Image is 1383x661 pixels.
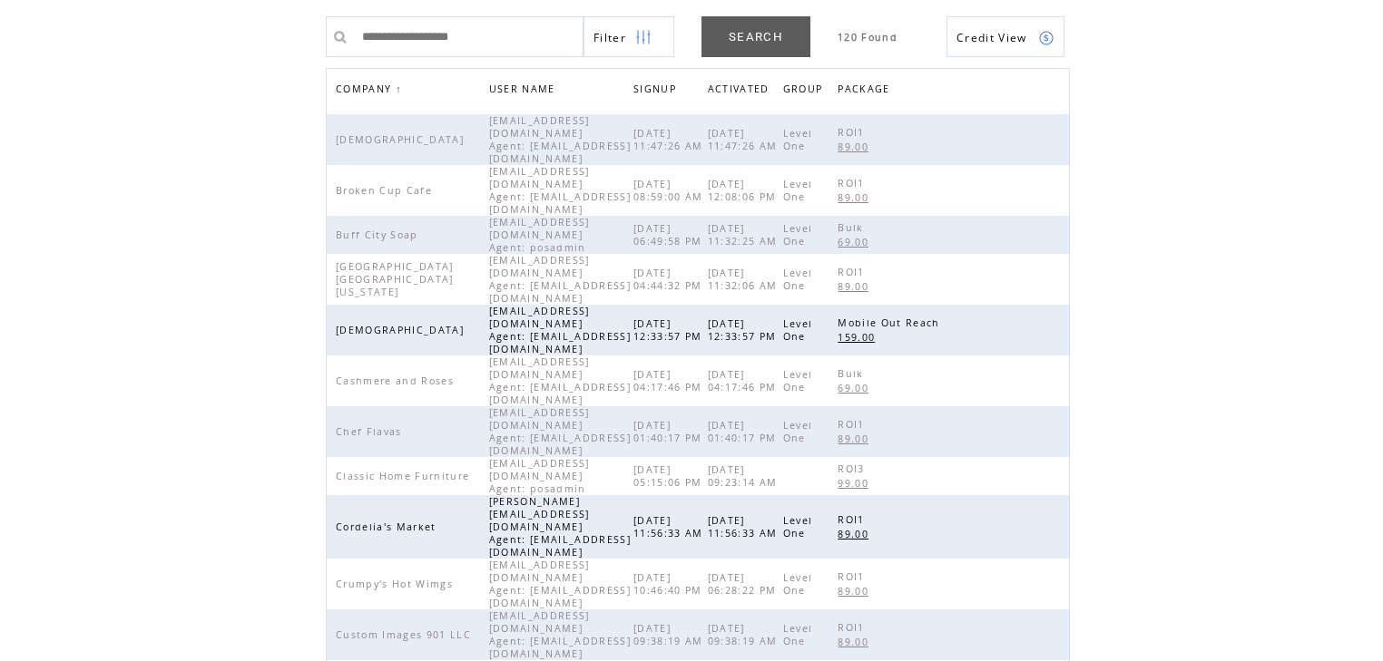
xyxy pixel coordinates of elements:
img: credits.png [1038,30,1054,46]
span: ROI3 [838,462,868,475]
span: [EMAIL_ADDRESS][DOMAIN_NAME] Agent: [EMAIL_ADDRESS][DOMAIN_NAME] [489,355,631,406]
span: [DATE] 04:17:46 PM [633,368,707,394]
a: 69.00 [838,380,878,395]
span: Level One [783,514,813,539]
span: ROI1 [838,266,868,278]
span: [DATE] 01:40:17 PM [633,419,707,444]
a: 89.00 [838,278,878,294]
span: [EMAIL_ADDRESS][DOMAIN_NAME] Agent: [EMAIL_ADDRESS][DOMAIN_NAME] [489,254,631,305]
span: [PERSON_NAME][EMAIL_ADDRESS][DOMAIN_NAME] Agent: [EMAIL_ADDRESS][DOMAIN_NAME] [489,495,631,559]
span: Bulk [838,367,868,380]
span: 89.00 [838,141,873,153]
span: PACKAGE [838,78,894,104]
span: Level One [783,571,813,597]
a: COMPANY↑ [336,83,402,94]
span: [DATE] 11:56:33 AM [708,514,782,539]
a: 89.00 [838,583,878,598]
span: Level One [783,127,813,152]
span: 120 Found [838,31,897,44]
a: SEARCH [701,16,810,57]
span: Broken Cup Cafe [336,184,436,197]
span: [EMAIL_ADDRESS][DOMAIN_NAME] Agent: posadmin [489,457,591,495]
span: Level One [783,419,813,444]
span: ACTIVATED [708,78,774,104]
a: 89.00 [838,634,878,649]
a: 89.00 [838,526,878,541]
span: Cashmere and Roses [336,374,458,387]
a: 159.00 [838,329,884,345]
span: [DATE] 11:56:33 AM [633,514,708,539]
span: [EMAIL_ADDRESS][DOMAIN_NAME] Agent: [EMAIL_ADDRESS][DOMAIN_NAME] [489,305,631,355]
span: 159.00 [838,331,879,344]
span: [EMAIL_ADDRESS][DOMAIN_NAME] Agent: [EMAIL_ADDRESS][DOMAIN_NAME] [489,406,631,457]
span: [EMAIL_ADDRESS][DOMAIN_NAME] Agent: posadmin [489,216,591,254]
a: 89.00 [838,431,878,446]
span: SIGNUP [633,78,681,104]
a: 99.00 [838,475,878,491]
span: 69.00 [838,382,873,394]
span: [DATE] 12:33:57 PM [633,317,707,343]
span: ROI1 [838,126,868,139]
a: Credit View [947,16,1064,57]
span: ROI1 [838,621,868,634]
span: [DATE] 12:33:57 PM [708,317,781,343]
span: [DATE] 09:38:19 AM [633,622,708,647]
a: USER NAME [489,83,560,93]
span: [DEMOGRAPHIC_DATA] [336,324,468,336]
a: GROUP [783,78,832,104]
span: ROI1 [838,418,868,431]
span: [EMAIL_ADDRESS][DOMAIN_NAME] Agent: [EMAIL_ADDRESS][DOMAIN_NAME] [489,114,631,165]
span: [DATE] 10:46:40 PM [633,571,707,597]
span: [DATE] 06:28:22 PM [708,571,781,597]
span: USER NAME [489,78,560,104]
span: [DATE] 01:40:17 PM [708,419,781,444]
span: [DATE] 04:17:46 PM [708,368,781,394]
a: 89.00 [838,139,878,154]
span: Mobile Out Reach [838,316,944,329]
a: 69.00 [838,234,878,249]
span: Level One [783,267,813,292]
span: Level One [783,368,813,394]
span: [DATE] 09:38:19 AM [708,622,782,647]
a: ACTIVATED [708,78,779,104]
span: Cordelia's Market [336,520,441,533]
span: [DATE] 08:59:00 AM [633,178,708,203]
span: [GEOGRAPHIC_DATA] [GEOGRAPHIC_DATA] [US_STATE] [336,260,454,298]
span: 89.00 [838,585,873,598]
a: Filter [584,16,674,57]
span: [DATE] 11:47:26 AM [633,127,708,152]
span: ROI1 [838,570,868,583]
span: 69.00 [838,236,873,248]
span: Custom Images 901 LLC [336,628,476,641]
span: [DATE] 09:23:14 AM [708,463,782,489]
span: COMPANY [336,78,396,104]
span: Show Credits View [956,30,1027,45]
span: [DATE] 11:32:06 AM [708,267,782,292]
span: [EMAIL_ADDRESS][DOMAIN_NAME] Agent: [EMAIL_ADDRESS][DOMAIN_NAME] [489,165,631,216]
span: Level One [783,222,813,248]
span: Level One [783,178,813,203]
span: Classic Home Furniture [336,470,474,482]
span: [DATE] 11:47:26 AM [708,127,782,152]
span: Chef Flavas [336,425,407,438]
a: 89.00 [838,190,878,205]
span: Level One [783,622,813,647]
span: Crumpy's Hot Wimgs [336,578,457,590]
span: [DATE] 12:08:06 PM [708,178,781,203]
span: [DATE] 06:49:58 PM [633,222,707,248]
span: Bulk [838,221,868,234]
span: [DEMOGRAPHIC_DATA] [336,133,468,146]
span: [DATE] 11:32:25 AM [708,222,782,248]
span: ROI1 [838,513,868,526]
a: PACKAGE [838,78,898,104]
span: GROUP [783,78,828,104]
span: 99.00 [838,477,873,490]
span: [DATE] 05:15:06 PM [633,463,707,489]
span: 89.00 [838,280,873,293]
a: SIGNUP [633,83,681,93]
span: [EMAIL_ADDRESS][DOMAIN_NAME] Agent: [EMAIL_ADDRESS][DOMAIN_NAME] [489,559,631,609]
span: 89.00 [838,636,873,648]
span: 89.00 [838,433,873,445]
span: ROI1 [838,177,868,190]
img: filters.png [635,17,652,58]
